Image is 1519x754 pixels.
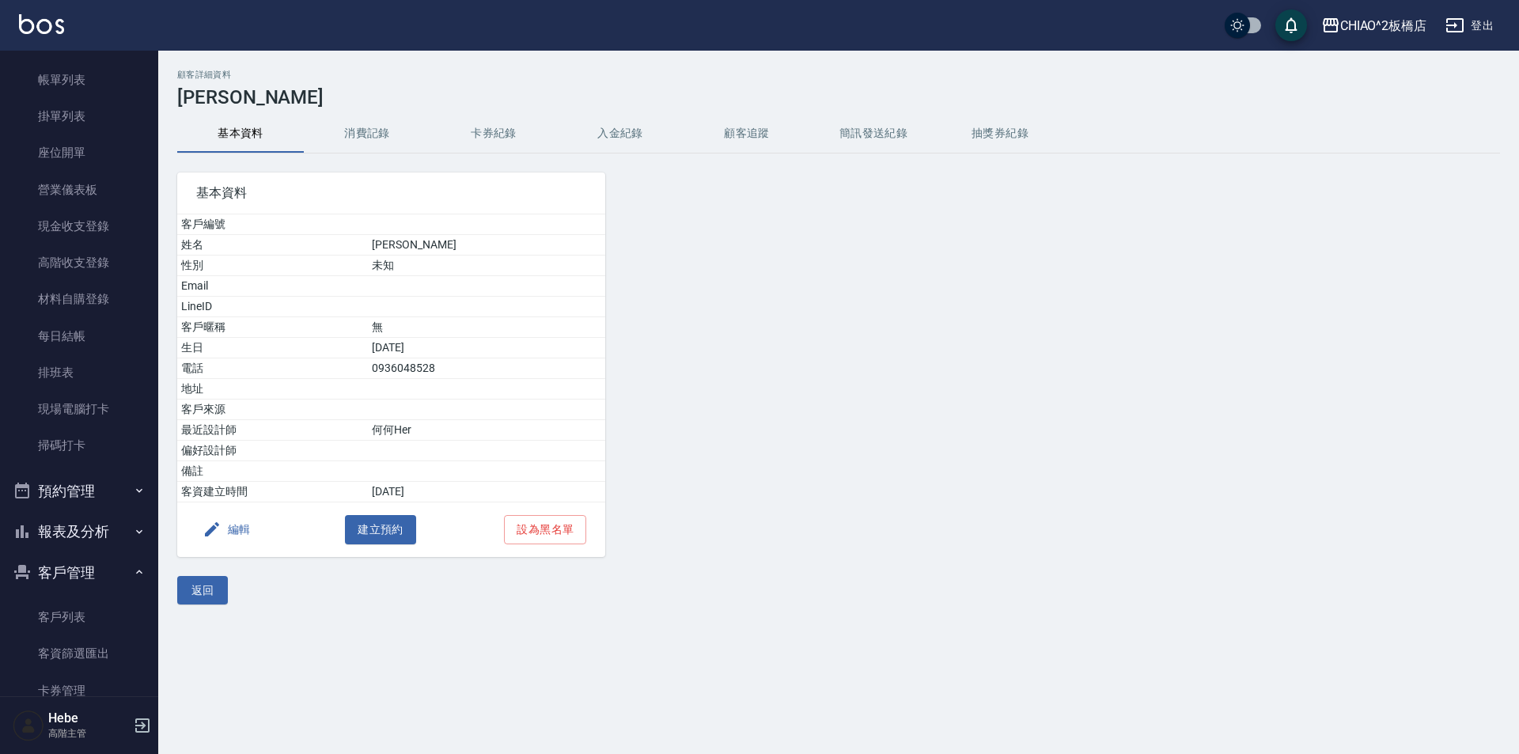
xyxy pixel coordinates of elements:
[177,400,368,420] td: 客戶來源
[177,235,368,256] td: 姓名
[6,673,152,709] a: 卡券管理
[6,318,152,354] a: 每日結帳
[810,115,937,153] button: 簡訊發送紀錄
[6,599,152,635] a: 客戶列表
[13,710,44,741] img: Person
[177,256,368,276] td: 性別
[6,208,152,244] a: 現金收支登錄
[177,276,368,297] td: Email
[1340,16,1427,36] div: CHIAO^2板橋店
[937,115,1063,153] button: 抽獎券紀錄
[557,115,684,153] button: 入金紀錄
[196,185,586,201] span: 基本資料
[6,511,152,552] button: 報表及分析
[304,115,430,153] button: 消費記錄
[177,420,368,441] td: 最近設計師
[6,354,152,391] a: 排班表
[368,256,605,276] td: 未知
[368,420,605,441] td: 何何Her
[6,552,152,593] button: 客戶管理
[177,482,368,502] td: 客資建立時間
[6,244,152,281] a: 高階收支登錄
[6,635,152,672] a: 客資篩選匯出
[6,391,152,427] a: 現場電腦打卡
[368,317,605,338] td: 無
[368,482,605,502] td: [DATE]
[177,461,368,482] td: 備註
[177,576,228,605] button: 返回
[177,317,368,338] td: 客戶暱稱
[48,726,129,741] p: 高階主管
[177,338,368,358] td: 生日
[6,135,152,171] a: 座位開單
[6,62,152,98] a: 帳單列表
[504,515,586,544] button: 設為黑名單
[196,515,257,544] button: 編輯
[368,358,605,379] td: 0936048528
[1275,9,1307,41] button: save
[430,115,557,153] button: 卡券紀錄
[1439,11,1500,40] button: 登出
[345,515,416,544] button: 建立預約
[6,98,152,135] a: 掛單列表
[368,235,605,256] td: [PERSON_NAME]
[177,115,304,153] button: 基本資料
[177,86,1500,108] h3: [PERSON_NAME]
[177,214,368,235] td: 客戶編號
[177,379,368,400] td: 地址
[6,471,152,512] button: 預約管理
[6,281,152,317] a: 材料自購登錄
[48,710,129,726] h5: Hebe
[1315,9,1434,42] button: CHIAO^2板橋店
[6,172,152,208] a: 營業儀表板
[177,441,368,461] td: 偏好設計師
[368,338,605,358] td: [DATE]
[19,14,64,34] img: Logo
[6,427,152,464] a: 掃碼打卡
[177,358,368,379] td: 電話
[177,297,368,317] td: LineID
[684,115,810,153] button: 顧客追蹤
[177,70,1500,80] h2: 顧客詳細資料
